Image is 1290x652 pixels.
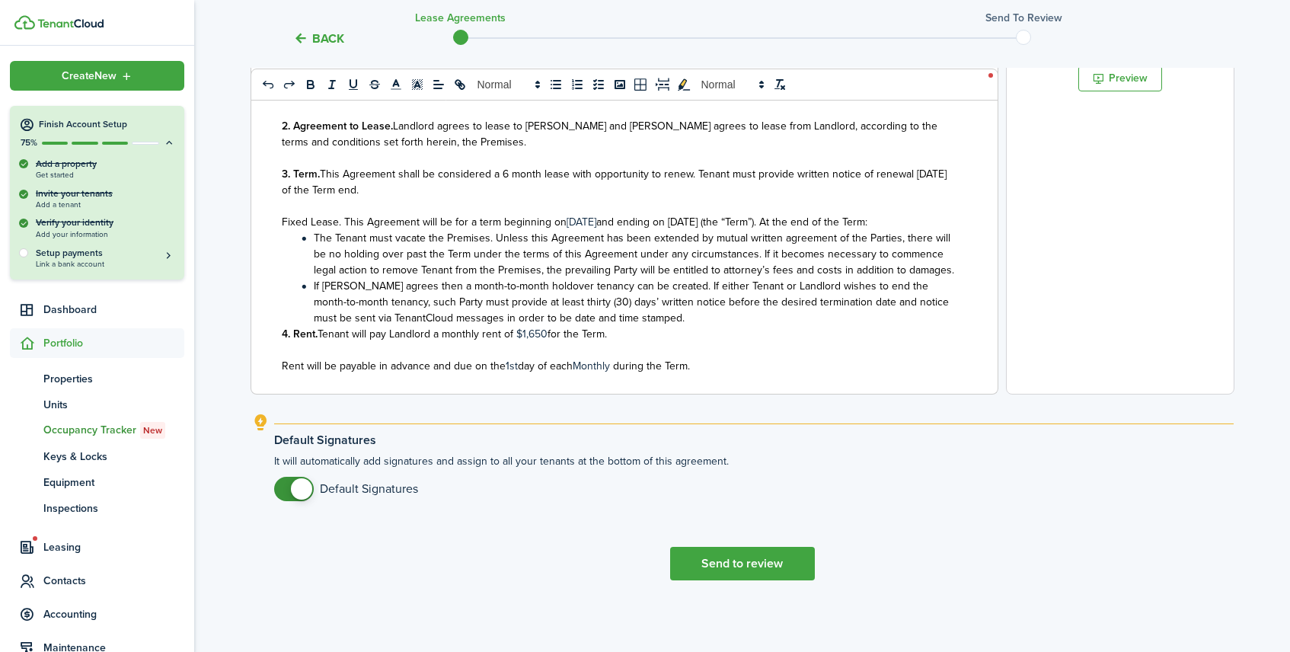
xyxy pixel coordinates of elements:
a: Inspections [10,495,184,521]
button: strike [364,75,385,94]
span: Rent will be payable in advance and due on the [282,358,506,374]
span: The Tenant must vacate the Premises. Unless this Agreement has been extended by mutual written ag... [314,230,954,278]
span: Dashboard [43,302,184,318]
i: outline [251,414,270,432]
h3: Send to review [985,10,1062,26]
h3: Lease Agreements [415,10,506,26]
button: list: check [588,75,609,94]
span: day of each [518,358,573,374]
button: Open menu [10,61,184,91]
em: . [659,390,662,406]
span: Create New [62,71,117,81]
span: New [143,423,162,437]
h5: Setup payments [36,246,175,260]
strong: 3. Term. [282,166,320,182]
span: Accounting [43,606,184,622]
strong: 4. Rent. [282,326,318,342]
a: Setup paymentsLink a bank account [36,246,175,268]
span: This Agreement shall be considered a 6 month lease with opportunity to renew. Tenant must provide... [282,166,947,198]
button: redo: redo [279,75,300,94]
button: table-better [631,75,652,94]
button: Preview [1078,66,1162,91]
span: Fixed Lease. This Agreement will be for a term beginning on [282,214,567,230]
div: Finish Account Setup75% [10,157,184,280]
span: Landlord agrees to lease to [PERSON_NAME] and [PERSON_NAME] agrees to lease from Landlord, accord... [282,118,937,150]
button: Finish Account Setup75% [10,106,184,149]
a: Properties [10,366,184,392]
span: for the Term. [548,326,607,342]
a: Dashboard [10,295,184,324]
p: 75% [19,136,38,149]
span: Tenant will pay Landlord a monthly rent of [318,326,513,342]
h4: Finish Account Setup [39,118,175,131]
img: TenantCloud [37,19,104,28]
span: Contacts [43,573,184,589]
button: image [609,75,631,94]
explanation-description: It will automatically add signatures and assign to all your tenants at the bottom of this agreement. [274,453,1234,501]
a: Units [10,392,184,417]
a: Keys & Locks [10,443,184,469]
button: undo: undo [257,75,279,94]
span: Occupancy Tracker [43,422,184,439]
a: Occupancy TrackerNew [10,417,184,443]
p: 1st Monthly [282,358,956,374]
p: $1,650 [282,326,956,342]
button: toggleMarkYellow: markYellow [673,75,694,94]
button: Back [293,30,344,46]
span: during the Term. [613,358,690,374]
strong: Lease. [362,118,393,134]
button: underline [343,75,364,94]
a: Equipment [10,469,184,495]
span: Keys & Locks [43,449,184,465]
p: [DATE] [282,214,956,230]
span: Leasing [43,539,184,555]
span: Equipment [43,475,184,491]
button: pageBreak [652,75,673,94]
button: list: bullet [545,75,567,94]
span: If [PERSON_NAME] agrees then a month-to-month holdover tenancy can be created. If either Tenant o... [314,278,949,326]
span: The first rent payment is payable to Landlord when Tenant signs this Agreement [282,390,659,406]
span: and ending on [DATE] (the “Term”). At the end of the Term: [596,214,867,230]
img: TenantCloud [14,15,35,30]
span: Link a bank account [36,260,175,268]
button: list: ordered [567,75,588,94]
button: bold [300,75,321,94]
explanation-title: Default Signatures [274,433,1234,447]
button: italic [321,75,343,94]
span: Portfolio [43,335,184,351]
button: link [449,75,471,94]
strong: 2. Agreement to [282,118,359,134]
span: Inspections [43,500,184,516]
button: Send to review [670,547,815,580]
button: clean [769,75,790,94]
span: Units [43,397,184,413]
span: Properties [43,371,184,387]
